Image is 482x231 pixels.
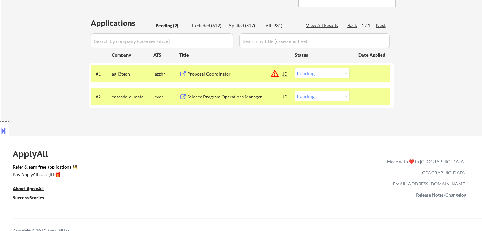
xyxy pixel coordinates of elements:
[112,52,153,58] div: Company
[13,165,254,172] a: Refer & earn free applications 👯‍♀️
[384,156,466,178] div: Made with ❤️ in [GEOGRAPHIC_DATA], [GEOGRAPHIC_DATA]
[179,52,289,58] div: Title
[153,94,179,100] div: lever
[392,181,466,186] a: [EMAIL_ADDRESS][DOMAIN_NAME]
[266,22,297,29] div: All (931)
[295,49,349,60] div: Status
[376,22,386,28] div: Next
[362,22,376,28] div: 1 / 1
[358,52,386,58] div: Date Applied
[112,94,153,100] div: cascade-climate
[306,22,340,28] div: View All Results
[270,69,279,78] button: warning_amber
[416,192,466,197] a: Release Notes/Changelog
[153,71,179,77] div: jazzhr
[112,71,153,77] div: agil3tech
[91,19,153,27] div: Applications
[91,33,233,48] input: Search by company (case sensitive)
[153,52,179,58] div: ATS
[282,68,289,79] div: JD
[282,91,289,102] div: JD
[187,71,283,77] div: Proposal Coordinator
[192,22,224,29] div: Excluded (612)
[156,22,187,29] div: Pending (2)
[239,33,390,48] input: Search by title (case sensitive)
[228,22,260,29] div: Applied (317)
[187,94,283,100] div: Science Program Operations Manager
[347,22,357,28] div: Back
